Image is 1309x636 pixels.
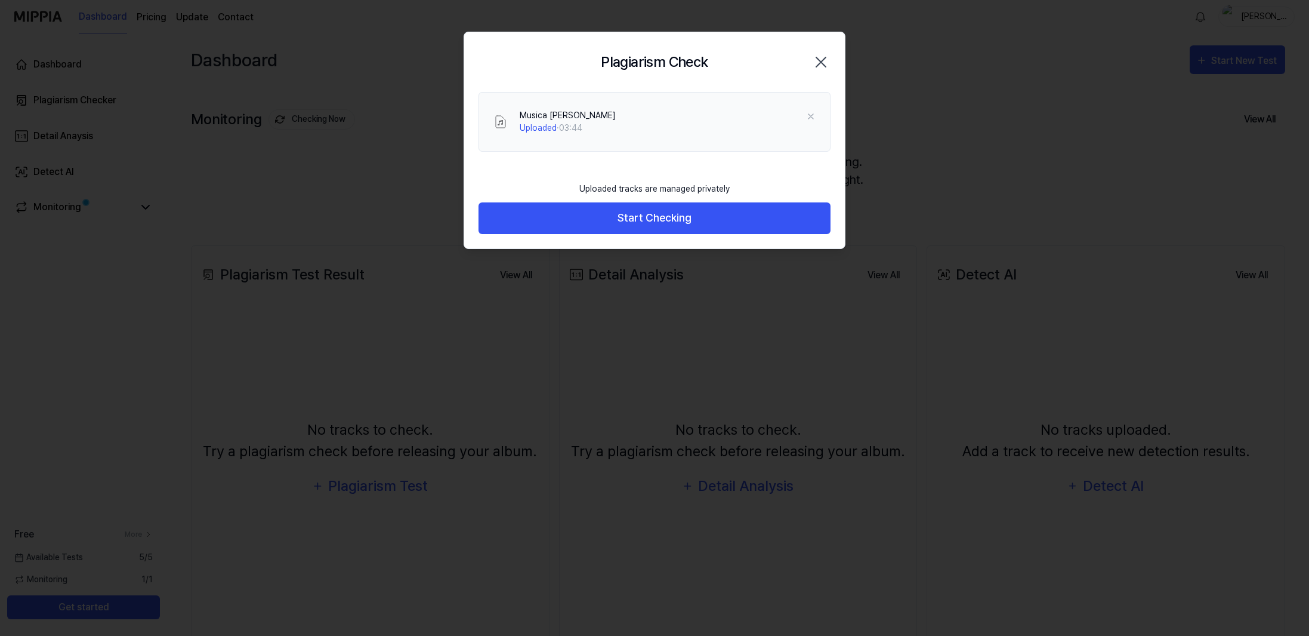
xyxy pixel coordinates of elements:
[493,115,508,129] img: File Select
[520,123,557,133] span: Uploaded
[572,176,737,202] div: Uploaded tracks are managed privately
[601,51,708,73] h2: Plagiarism Check
[478,202,831,234] button: Start Checking
[520,122,616,134] div: · 03:44
[520,109,616,122] div: Musica [PERSON_NAME]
